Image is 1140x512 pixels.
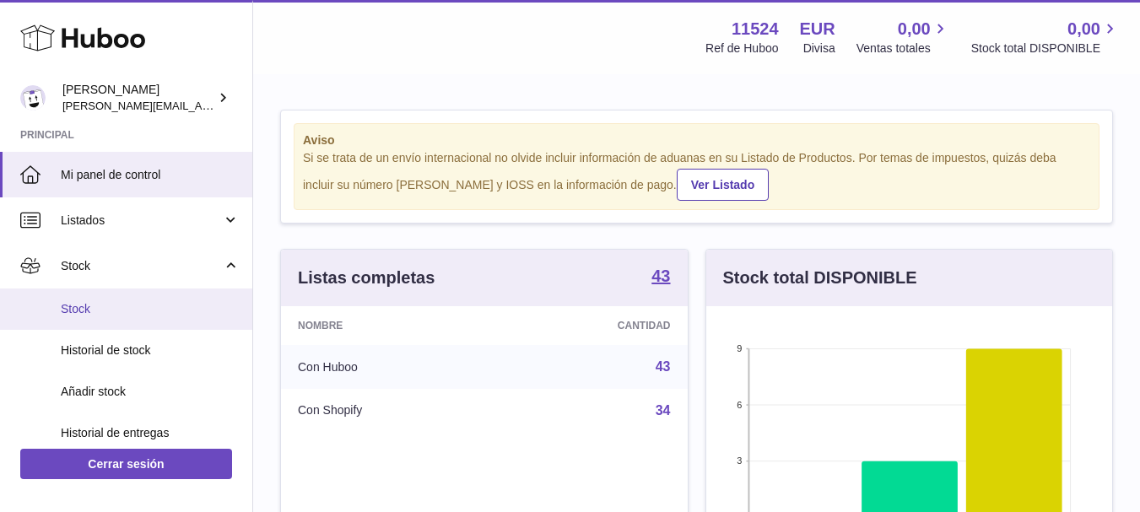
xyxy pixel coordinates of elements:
[971,40,1120,57] span: Stock total DISPONIBLE
[281,389,497,433] td: Con Shopify
[1067,18,1100,40] span: 0,00
[20,85,46,110] img: marie@teitv.com
[856,40,950,57] span: Ventas totales
[281,345,497,389] td: Con Huboo
[856,18,950,57] a: 0,00 Ventas totales
[971,18,1120,57] a: 0,00 Stock total DISPONIBLE
[303,150,1090,201] div: Si se trata de un envío internacional no olvide incluir información de aduanas en su Listado de P...
[281,306,497,345] th: Nombre
[656,403,671,418] a: 34
[677,169,769,201] a: Ver Listado
[303,132,1090,148] strong: Aviso
[61,425,240,441] span: Historial de entregas
[800,18,835,40] strong: EUR
[656,359,671,374] a: 43
[61,258,222,274] span: Stock
[723,267,917,289] h3: Stock total DISPONIBLE
[737,455,742,466] text: 3
[61,301,240,317] span: Stock
[737,343,742,353] text: 9
[732,18,779,40] strong: 11524
[61,213,222,229] span: Listados
[61,167,240,183] span: Mi panel de control
[20,449,232,479] a: Cerrar sesión
[497,306,688,345] th: Cantidad
[61,342,240,358] span: Historial de stock
[651,267,670,288] a: 43
[298,267,435,289] h3: Listas completas
[62,99,338,112] span: [PERSON_NAME][EMAIL_ADDRESS][DOMAIN_NAME]
[651,267,670,284] strong: 43
[737,400,742,410] text: 6
[898,18,931,40] span: 0,00
[62,82,214,114] div: [PERSON_NAME]
[705,40,778,57] div: Ref de Huboo
[61,384,240,400] span: Añadir stock
[803,40,835,57] div: Divisa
